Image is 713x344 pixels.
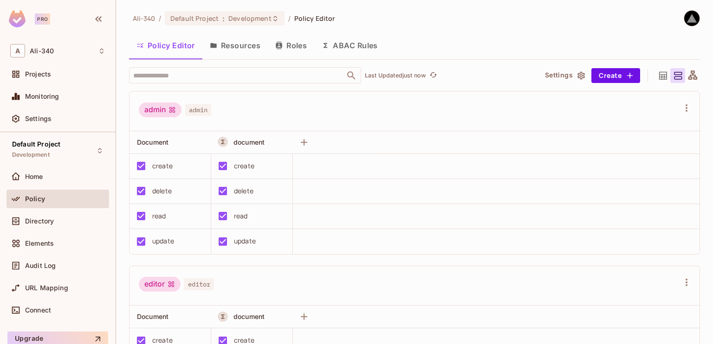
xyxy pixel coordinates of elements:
[268,34,314,57] button: Roles
[185,104,211,116] span: admin
[426,70,439,81] span: Click to refresh data
[684,11,700,26] img: Ali Hussein
[170,14,219,23] span: Default Project
[288,14,291,23] li: /
[152,211,166,221] div: read
[234,186,253,196] div: delete
[228,14,271,23] span: Development
[129,34,202,57] button: Policy Editor
[429,71,437,80] span: refresh
[152,236,174,246] div: update
[152,186,172,196] div: delete
[25,70,51,78] span: Projects
[139,277,181,292] div: editor
[152,161,173,171] div: create
[25,262,56,269] span: Audit Log
[345,69,358,82] button: Open
[133,14,155,23] span: the active workspace
[218,137,228,147] button: A Resource Set is a dynamically conditioned resource, defined by real-time criteria.
[365,72,426,79] p: Last Updated just now
[294,14,335,23] span: Policy Editor
[137,138,169,146] span: Document
[222,15,225,22] span: :
[591,68,640,83] button: Create
[541,68,588,83] button: Settings
[25,173,43,180] span: Home
[25,306,51,314] span: Connect
[233,312,265,320] span: document
[314,34,385,57] button: ABAC Rules
[25,217,54,225] span: Directory
[218,312,228,322] button: A Resource Set is a dynamically conditioned resource, defined by real-time criteria.
[202,34,268,57] button: Resources
[184,278,214,290] span: editor
[137,312,169,320] span: Document
[159,14,161,23] li: /
[234,161,254,171] div: create
[12,151,50,159] span: Development
[30,47,54,55] span: Workspace: Ali-340
[35,13,50,25] div: Pro
[25,115,52,122] span: Settings
[10,44,25,57] span: A
[25,195,45,203] span: Policy
[25,240,54,247] span: Elements
[234,211,248,221] div: read
[9,10,26,27] img: SReyMgAAAABJRU5ErkJggg==
[25,284,68,292] span: URL Mapping
[428,70,439,81] button: refresh
[25,93,59,100] span: Monitoring
[139,102,181,117] div: admin
[234,236,256,246] div: update
[233,138,265,146] span: document
[12,140,60,148] span: Default Project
